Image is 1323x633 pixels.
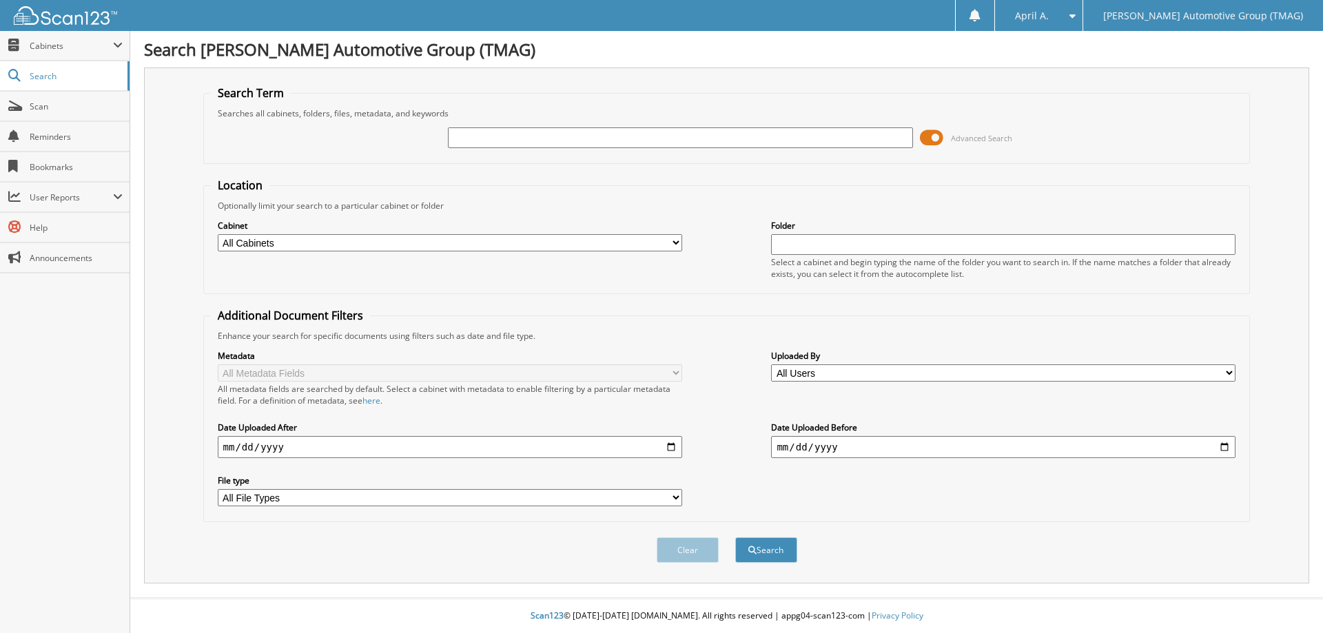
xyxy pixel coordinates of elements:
span: April A. [1015,12,1049,20]
div: Enhance your search for specific documents using filters such as date and file type. [211,330,1243,342]
label: Cabinet [218,220,682,231]
button: Clear [657,537,719,563]
label: Uploaded By [771,350,1235,362]
a: here [362,395,380,406]
legend: Additional Document Filters [211,308,370,323]
legend: Search Term [211,85,291,101]
span: Scan [30,101,123,112]
label: Folder [771,220,1235,231]
span: [PERSON_NAME] Automotive Group (TMAG) [1103,12,1303,20]
span: User Reports [30,191,113,203]
label: Date Uploaded Before [771,422,1235,433]
span: Announcements [30,252,123,264]
div: Optionally limit your search to a particular cabinet or folder [211,200,1243,211]
span: Search [30,70,121,82]
label: File type [218,475,682,486]
img: scan123-logo-white.svg [14,6,117,25]
span: Advanced Search [951,133,1012,143]
span: Scan123 [531,610,564,621]
a: Privacy Policy [872,610,923,621]
div: Searches all cabinets, folders, files, metadata, and keywords [211,107,1243,119]
div: © [DATE]-[DATE] [DOMAIN_NAME]. All rights reserved | appg04-scan123-com | [130,599,1323,633]
button: Search [735,537,797,563]
span: Reminders [30,131,123,143]
span: Bookmarks [30,161,123,173]
label: Date Uploaded After [218,422,682,433]
label: Metadata [218,350,682,362]
h1: Search [PERSON_NAME] Automotive Group (TMAG) [144,38,1309,61]
input: start [218,436,682,458]
div: All metadata fields are searched by default. Select a cabinet with metadata to enable filtering b... [218,383,682,406]
div: Select a cabinet and begin typing the name of the folder you want to search in. If the name match... [771,256,1235,280]
span: Help [30,222,123,234]
input: end [771,436,1235,458]
span: Cabinets [30,40,113,52]
legend: Location [211,178,269,193]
